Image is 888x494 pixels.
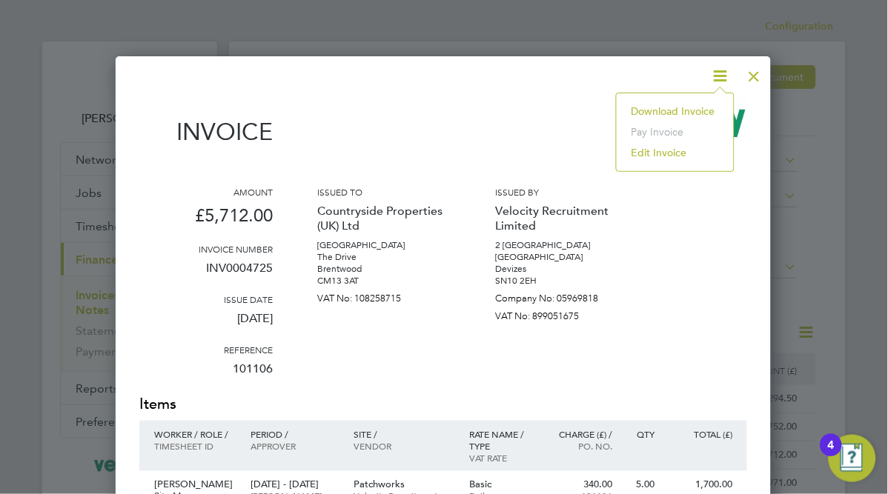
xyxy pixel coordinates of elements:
[317,275,451,287] p: CM13 3AT
[627,478,655,490] p: 5.00
[495,304,629,322] p: VAT No: 899051675
[670,478,733,490] p: 1,700.00
[139,305,273,344] p: [DATE]
[354,440,454,452] p: Vendor
[317,287,451,304] p: VAT No: 108258715
[139,394,747,415] h2: Items
[829,435,876,482] button: Open Resource Center, 4 new notifications
[354,428,454,440] p: Site /
[624,121,726,142] li: Pay invoice
[495,275,629,287] p: SN10 2EH
[495,186,629,198] h3: Issued by
[317,251,451,263] p: The Drive
[251,440,339,452] p: Approver
[139,344,273,356] h3: Reference
[627,428,655,440] p: QTY
[828,445,835,464] div: 4
[614,97,747,140] img: velocityrecruitment-logo-remittance.png
[139,255,273,293] p: INV0004725
[549,428,613,440] p: Charge (£) /
[495,251,629,263] p: [GEOGRAPHIC_DATA]
[495,239,629,251] p: 2 [GEOGRAPHIC_DATA]
[469,478,534,490] p: Basic
[495,287,629,304] p: Company No: 05969818
[495,198,629,239] p: Velocity Recruitment Limited
[469,428,534,452] p: Rate name / type
[624,142,726,163] li: Edit invoice
[154,428,235,440] p: Worker / Role /
[139,356,273,394] p: 101106
[317,263,451,275] p: Brentwood
[154,440,235,452] p: Timesheet ID
[624,101,726,121] li: Download Invoice
[154,478,235,490] p: [PERSON_NAME]
[495,263,629,275] p: Devizes
[354,478,454,490] p: Patchworks
[139,198,273,243] p: £5,712.00
[139,243,273,255] h3: Invoice number
[251,428,339,440] p: Period /
[549,478,613,490] p: 340.00
[139,186,273,198] h3: Amount
[317,239,451,251] p: [GEOGRAPHIC_DATA]
[317,186,451,198] h3: Issued to
[139,118,273,146] h1: Invoice
[139,293,273,305] h3: Issue date
[251,478,339,490] p: [DATE] - [DATE]
[670,428,733,440] p: Total (£)
[317,198,451,239] p: Countryside Properties (UK) Ltd
[469,452,534,464] p: VAT rate
[549,440,613,452] p: Po. No.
